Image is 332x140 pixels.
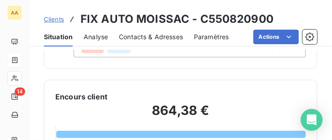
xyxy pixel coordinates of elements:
span: 14 [15,88,25,96]
span: Contacts & Adresses [119,32,183,41]
span: Situation [44,32,73,41]
button: Actions [253,30,299,44]
h6: Encours client [55,91,107,102]
h2: 864,38 € [55,102,306,128]
span: Analyse [84,32,108,41]
a: Clients [44,15,64,24]
span: Clients [44,16,64,23]
div: AA [7,5,22,20]
span: Paramètres [194,32,229,41]
h3: FIX AUTO MOISSAC - C550820900 [80,11,273,27]
div: Open Intercom Messenger [301,109,323,131]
